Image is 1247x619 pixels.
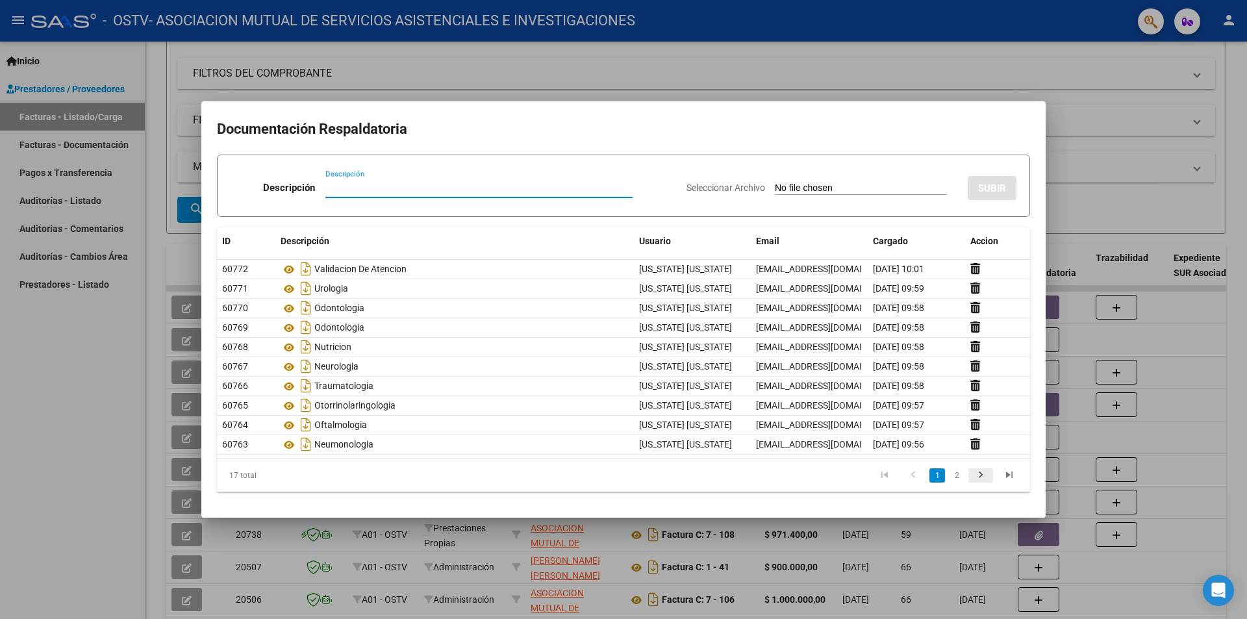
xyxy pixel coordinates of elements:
datatable-header-cell: Descripción [275,227,634,255]
i: Descargar documento [297,336,314,357]
span: 60769 [222,322,248,333]
i: Descargar documento [297,375,314,396]
datatable-header-cell: Accion [965,227,1030,255]
span: [DATE] 09:58 [873,381,924,391]
i: Descargar documento [297,317,314,338]
i: Descargar documento [297,395,314,416]
h2: Documentación Respaldatoria [217,117,1030,142]
span: [EMAIL_ADDRESS][DOMAIN_NAME] [756,439,900,449]
span: [DATE] 09:58 [873,303,924,313]
span: Cargado [873,236,908,246]
span: Usuario [639,236,671,246]
div: Odontologia [281,317,629,338]
span: ID [222,236,231,246]
span: [US_STATE] [US_STATE] [639,342,732,352]
span: [US_STATE] [US_STATE] [639,361,732,372]
datatable-header-cell: Email [751,227,868,255]
div: Otorrinolaringologia [281,395,629,416]
span: Seleccionar Archivo [686,183,765,193]
span: [EMAIL_ADDRESS][DOMAIN_NAME] [756,303,900,313]
span: [US_STATE] [US_STATE] [639,264,732,274]
div: Validacion De Atencion [281,259,629,279]
li: page 2 [947,464,966,486]
div: Nutricion [281,336,629,357]
i: Descargar documento [297,278,314,299]
span: [US_STATE] [US_STATE] [639,400,732,411]
span: 60763 [222,439,248,449]
span: [EMAIL_ADDRESS][DOMAIN_NAME] [756,420,900,430]
span: [EMAIL_ADDRESS][DOMAIN_NAME] [756,283,900,294]
li: page 1 [927,464,947,486]
span: Email [756,236,779,246]
span: [EMAIL_ADDRESS][DOMAIN_NAME] [756,322,900,333]
p: Descripción [263,181,315,196]
div: Odontologia [281,297,629,318]
span: [DATE] 09:59 [873,283,924,294]
button: SUBIR [968,176,1016,200]
span: 60771 [222,283,248,294]
span: 60764 [222,420,248,430]
span: 60765 [222,400,248,411]
span: [DATE] 10:01 [873,264,924,274]
span: SUBIR [978,183,1006,194]
span: 60768 [222,342,248,352]
i: Descargar documento [297,297,314,318]
datatable-header-cell: ID [217,227,275,255]
span: [EMAIL_ADDRESS][DOMAIN_NAME] [756,381,900,391]
a: go to next page [968,468,993,483]
a: go to last page [997,468,1022,483]
a: 2 [949,468,964,483]
span: [US_STATE] [US_STATE] [639,322,732,333]
span: 60770 [222,303,248,313]
div: Neumonologia [281,434,629,455]
span: 60766 [222,381,248,391]
span: [US_STATE] [US_STATE] [639,381,732,391]
span: [DATE] 09:57 [873,400,924,411]
i: Descargar documento [297,434,314,455]
div: Urologia [281,278,629,299]
span: Accion [970,236,998,246]
span: [DATE] 09:57 [873,420,924,430]
div: Neurologia [281,356,629,377]
div: Traumatologia [281,375,629,396]
span: [US_STATE] [US_STATE] [639,283,732,294]
span: [US_STATE] [US_STATE] [639,420,732,430]
span: [DATE] 09:56 [873,439,924,449]
span: [DATE] 09:58 [873,342,924,352]
span: [DATE] 09:58 [873,322,924,333]
span: [EMAIL_ADDRESS][DOMAIN_NAME] [756,342,900,352]
a: go to first page [872,468,897,483]
div: 17 total [217,459,377,492]
span: [DATE] 09:58 [873,361,924,372]
a: go to previous page [901,468,926,483]
span: [EMAIL_ADDRESS][DOMAIN_NAME] [756,361,900,372]
i: Descargar documento [297,259,314,279]
span: [US_STATE] [US_STATE] [639,303,732,313]
i: Descargar documento [297,356,314,377]
div: Oftalmologia [281,414,629,435]
span: 60767 [222,361,248,372]
datatable-header-cell: Cargado [868,227,965,255]
span: [US_STATE] [US_STATE] [639,439,732,449]
span: [EMAIL_ADDRESS][DOMAIN_NAME] [756,264,900,274]
a: 1 [929,468,945,483]
i: Descargar documento [297,414,314,435]
span: [EMAIL_ADDRESS][DOMAIN_NAME] [756,400,900,411]
datatable-header-cell: Usuario [634,227,751,255]
span: 60772 [222,264,248,274]
span: Descripción [281,236,329,246]
div: Open Intercom Messenger [1203,575,1234,606]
